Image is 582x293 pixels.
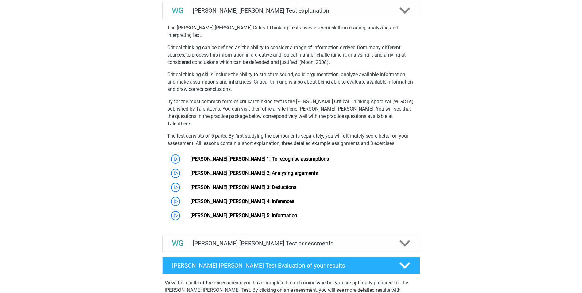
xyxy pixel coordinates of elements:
p: The test consists of 5 parts. By first studying the components separately, you will ultimately sc... [167,132,415,147]
a: [PERSON_NAME] [PERSON_NAME] 5: Information [191,213,297,218]
a: [PERSON_NAME] [PERSON_NAME] 1: To recognise assumptions [191,156,329,162]
p: By far the most common form of critical thinking test is the [PERSON_NAME] Critical Thinking Appr... [167,98,415,127]
a: assessments [PERSON_NAME] [PERSON_NAME] Test assessments [160,235,422,252]
a: [PERSON_NAME] [PERSON_NAME] Test Evaluation of your results [160,257,422,274]
a: explanations [PERSON_NAME] [PERSON_NAME] Test explanation [160,2,422,19]
p: Critical thinking skills include the ability to structure sound, solid argumentation, analyze ava... [167,71,415,93]
h4: [PERSON_NAME] [PERSON_NAME] Test assessments [193,240,390,247]
p: Critical thinking can be defined as 'the ability to consider a range of information derived from ... [167,44,415,66]
h4: [PERSON_NAME] [PERSON_NAME] Test explanation [193,7,390,14]
p: The [PERSON_NAME] [PERSON_NAME] Critical Thinking Test assesses your skills in reading, analyzing... [167,24,415,39]
h4: [PERSON_NAME] [PERSON_NAME] Test Evaluation of your results [172,262,390,269]
img: watson glaser test explanations [170,3,186,18]
a: [PERSON_NAME] [PERSON_NAME] 3: Deductions [191,184,296,190]
a: [PERSON_NAME] [PERSON_NAME] 4: Inferences [191,198,294,204]
img: watson glaser test assessments [170,236,186,251]
a: [PERSON_NAME] [PERSON_NAME] 2: Analysing arguments [191,170,318,176]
